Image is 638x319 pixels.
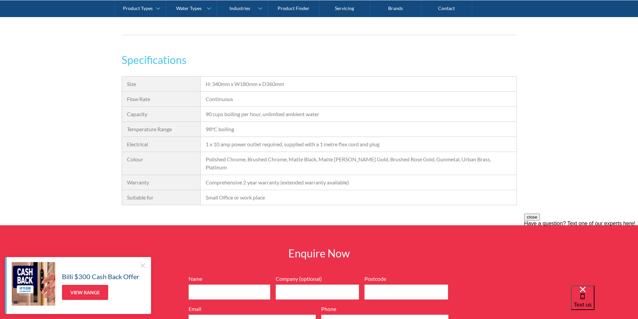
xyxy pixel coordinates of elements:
[206,110,511,118] div: 90 cups boiling per hour, unlimited ambient water
[206,140,511,148] div: 1 x 10 amp power outlet required, supplied with a 1 metre flex cord and plug
[122,52,517,68] h3: Specifications
[206,80,511,88] div: H: 340mm x W180mm x D360mm
[123,5,153,11] div: Product Types
[12,262,55,306] img: Billi $300 Cash Back Offer
[62,271,139,282] h5: Billi $300 Cash Back Offer
[127,193,196,202] div: Suitable for
[524,214,638,294] iframe: podium webchat widget prompt
[364,275,448,283] label: Postcode
[206,193,511,202] div: Small Office or work place
[127,80,196,88] div: Size
[206,178,511,186] div: Comprehensive 2 year warranty (extended warranty available)
[127,125,196,133] div: Temperature Range
[206,155,511,171] div: Polished Chrome, Brushed Chrome, Matte Black, Matte [PERSON_NAME] Gold, Brushed Rose Gold, Gunmet...
[276,275,359,283] label: Company (optional)
[127,140,196,148] div: Electrical
[229,5,250,11] div: Industries
[127,178,196,186] div: Warranty
[222,245,416,261] h2: Enquire Now
[206,95,511,103] div: Continuous
[127,155,196,163] div: Colour
[189,275,270,283] label: Name
[571,286,638,319] iframe: podium webchat widget bubble
[321,305,448,313] label: Phone
[62,285,108,300] a: View Range
[206,125,511,133] div: 98°C boiling
[127,95,196,103] div: Flow Rate
[127,110,196,118] div: Capacity
[189,305,316,313] label: Email
[176,5,202,11] div: Water Types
